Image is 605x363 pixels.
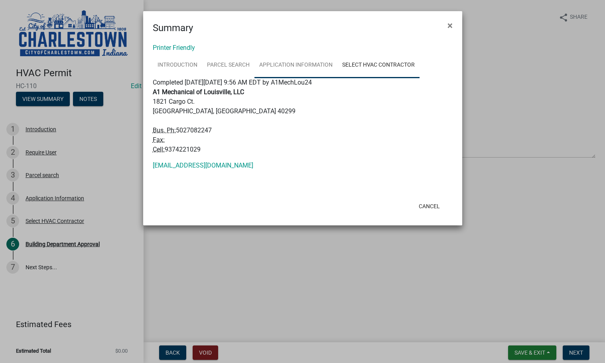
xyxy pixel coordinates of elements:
[202,53,254,78] a: Parcel search
[153,87,453,154] address: 1821 Cargo Ct. [GEOGRAPHIC_DATA], [GEOGRAPHIC_DATA] 40299 5027082247 9374221029
[153,53,202,78] a: Introduction
[441,14,459,37] button: Close
[153,126,176,134] abbr: Business Phone
[153,88,244,96] strong: A1 Mechanical of Louisville, LLC
[254,53,337,78] a: Application Information
[153,44,195,51] a: Printer Friendly
[153,79,312,86] span: Completed [DATE][DATE] 9:56 AM EDT by A1MechLou24
[153,146,165,153] abbr: Business Cell
[337,53,420,78] a: Select HVAC Contractor
[153,21,193,35] h4: Summary
[153,136,165,144] abbr: Fax Number
[447,20,453,31] span: ×
[153,162,253,169] a: [EMAIL_ADDRESS][DOMAIN_NAME]
[412,199,446,213] button: Cancel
